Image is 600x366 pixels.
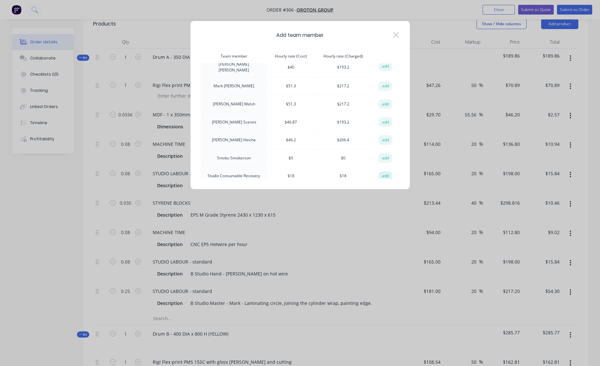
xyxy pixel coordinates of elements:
th: Hourly rate (Charged) [315,49,372,63]
td: $ 40 [267,58,315,77]
td: [PERSON_NAME] [PERSON_NAME] [201,58,267,77]
td: Mark [PERSON_NAME] [201,77,267,95]
th: action [372,49,399,63]
td: $ 217.2 [315,95,372,113]
button: add [378,135,393,145]
td: [PERSON_NAME] Welsh [201,95,267,113]
td: $ 18 [267,167,315,185]
td: $ 193.2 [315,58,372,77]
td: [PERSON_NAME] Heiche [201,131,267,149]
td: $ 51.3 [267,95,315,113]
td: $ 46.87 [267,113,315,131]
th: Hourly rate (Cost) [267,49,315,63]
th: Team member [201,49,267,63]
button: add [378,62,393,71]
span: Add team member [276,31,324,39]
td: $ 217.2 [315,77,372,95]
td: [PERSON_NAME] Scenini [201,113,267,131]
td: Smoko Smokerson [201,149,267,167]
td: $ 0 [267,149,315,167]
button: add [378,171,393,181]
td: $ 18 [315,167,372,185]
button: add [378,153,393,163]
td: $ 0 [315,149,372,167]
td: Studio Consumable Recovery [201,167,267,185]
td: $ 206.4 [315,131,372,149]
button: add [378,117,393,127]
td: $ 193.2 [315,113,372,131]
td: $ 51.3 [267,77,315,95]
button: add [378,81,393,91]
button: add [378,99,393,109]
td: $ 46.2 [267,131,315,149]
